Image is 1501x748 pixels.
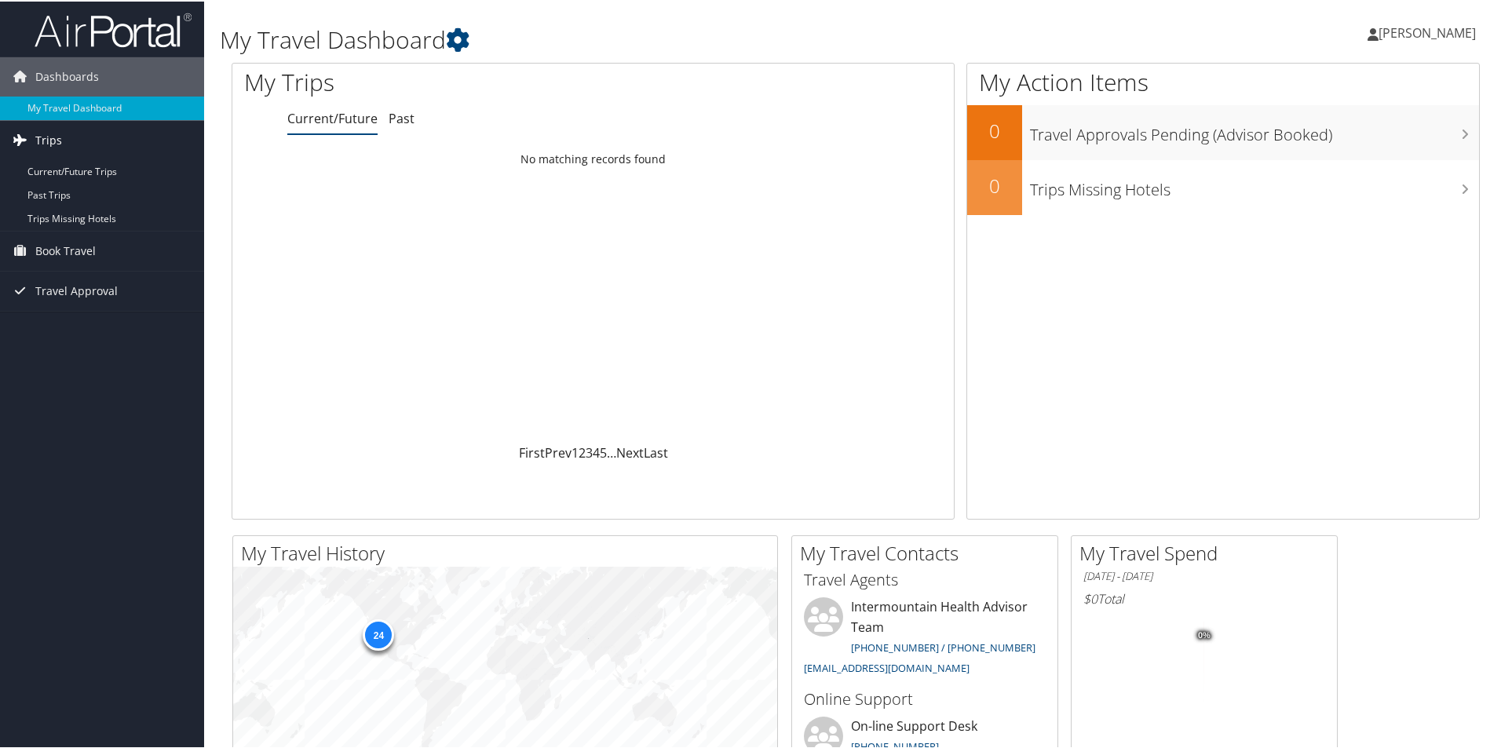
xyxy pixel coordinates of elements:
a: [PERSON_NAME] [1368,8,1492,55]
img: airportal-logo.png [35,10,192,47]
h2: My Travel Spend [1079,538,1337,565]
a: Next [616,443,644,460]
a: [EMAIL_ADDRESS][DOMAIN_NAME] [804,659,970,673]
h3: Trips Missing Hotels [1030,170,1479,199]
a: 1 [572,443,579,460]
a: Prev [545,443,572,460]
span: $0 [1083,589,1097,606]
a: Current/Future [287,108,378,126]
h1: My Action Items [967,64,1479,97]
a: 4 [593,443,600,460]
a: 5 [600,443,607,460]
span: [PERSON_NAME] [1379,23,1476,40]
h1: My Travel Dashboard [220,22,1068,55]
li: Intermountain Health Advisor Team [796,596,1054,680]
h6: Total [1083,589,1325,606]
h6: [DATE] - [DATE] [1083,567,1325,582]
div: 24 [363,618,394,649]
span: Book Travel [35,230,96,269]
h3: Travel Agents [804,567,1046,589]
a: [PHONE_NUMBER] / [PHONE_NUMBER] [851,639,1035,653]
a: 3 [586,443,593,460]
a: Past [389,108,415,126]
h2: My Travel History [241,538,777,565]
h2: 0 [967,116,1022,143]
a: 0Trips Missing Hotels [967,159,1479,213]
h1: My Trips [244,64,641,97]
a: Last [644,443,668,460]
a: 2 [579,443,586,460]
h2: 0 [967,171,1022,198]
span: Travel Approval [35,270,118,309]
h3: Online Support [804,687,1046,709]
a: 0Travel Approvals Pending (Advisor Booked) [967,104,1479,159]
td: No matching records found [232,144,954,172]
h2: My Travel Contacts [800,538,1057,565]
h3: Travel Approvals Pending (Advisor Booked) [1030,115,1479,144]
span: Trips [35,119,62,159]
span: Dashboards [35,56,99,95]
tspan: 0% [1198,629,1211,639]
a: First [519,443,545,460]
span: … [607,443,616,460]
